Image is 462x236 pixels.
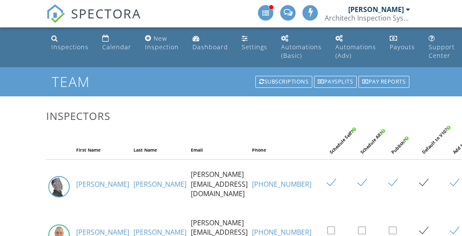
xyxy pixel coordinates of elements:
[390,102,442,155] div: Publish?
[429,43,455,60] div: Support Center
[425,31,458,64] a: Support Center
[255,76,312,88] div: Subscriptions
[252,179,311,189] a: [PHONE_NUMBER]
[102,43,131,51] div: Calendar
[348,5,404,14] div: [PERSON_NAME]
[99,31,135,55] a: Calendar
[242,43,267,51] div: Settings
[142,31,182,55] a: New Inspection
[189,140,250,160] th: Email
[46,4,65,23] img: The Best Home Inspection Software - Spectora
[250,140,314,160] th: Phone
[74,140,131,160] th: First Name
[131,140,189,160] th: Last Name
[386,31,418,55] a: Payouts
[48,176,70,197] img: bryan_headshot_jpg.jpg
[332,31,379,64] a: Automations (Advanced)
[281,43,322,60] div: Automations (Basic)
[314,76,357,88] div: Paysplits
[76,179,129,189] a: [PERSON_NAME]
[238,31,271,55] a: Settings
[192,43,228,51] div: Dashboard
[358,75,410,89] a: Pay reports
[335,43,376,60] div: Automations (Adv)
[313,75,358,89] a: Paysplits
[189,31,231,55] a: Dashboard
[359,102,412,155] div: Schedule All?
[48,31,92,55] a: Inspections
[52,74,410,89] h1: Team
[328,102,381,155] div: Schedule Self?
[358,76,409,88] div: Pay reports
[325,14,410,22] div: Architech Inspection Systems, Inc
[278,31,325,64] a: Automations (Basic)
[133,179,187,189] a: [PERSON_NAME]
[390,43,415,51] div: Payouts
[189,160,250,208] td: [PERSON_NAME][EMAIL_ADDRESS][DOMAIN_NAME]
[255,75,313,89] a: Subscriptions
[46,110,416,122] h3: Inspectors
[71,4,141,22] span: SPECTORA
[46,12,141,30] a: SPECTORA
[51,43,89,51] div: Inspections
[145,34,179,51] div: New Inspection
